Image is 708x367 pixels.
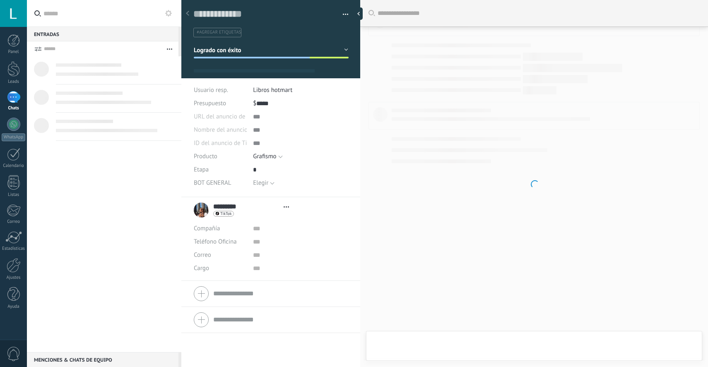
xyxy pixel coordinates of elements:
div: URL del anuncio de TikTok [194,110,247,123]
div: Leads [2,79,26,85]
span: Usuario resp. [194,86,228,94]
span: Cargo [194,265,209,271]
div: Nombre del anuncio de TikTok [194,123,247,137]
span: Grafismo [253,152,276,160]
span: Correo [194,251,211,259]
span: Libros hotmart [253,86,292,94]
button: Elegir [253,176,275,190]
span: ID del anuncio de TikTok [194,140,259,146]
div: Correo [2,219,26,225]
div: Cargo [194,262,247,275]
span: Teléfono Oficina [194,238,237,246]
div: Ayuda [2,304,26,309]
div: Listas [2,192,26,198]
div: Usuario resp. [194,84,247,97]
span: BOT GENERAL [194,180,231,186]
div: Estadísticas [2,246,26,251]
div: Presupuesto [194,97,247,110]
span: #agregar etiquetas [197,29,241,35]
div: Entradas [27,27,178,41]
div: Etapa [194,163,247,176]
div: BOT GENERAL [194,176,247,190]
span: Presupuesto [194,99,226,107]
div: Calendario [2,163,26,169]
div: Compañía [194,222,247,235]
div: WhatsApp [2,133,25,141]
div: Menciones & Chats de equipo [27,352,178,367]
div: Chats [2,106,26,111]
span: Nombre del anuncio de TikTok [194,127,274,133]
div: Ajustes [2,275,26,280]
button: Grafismo [253,150,282,163]
span: URL del anuncio de TikTok [194,113,264,120]
div: $ [253,97,348,110]
button: Correo [194,249,211,262]
span: TikTok [220,212,231,216]
button: Teléfono Oficina [194,235,237,249]
div: Ocultar [354,7,363,20]
div: Producto [194,150,247,163]
span: Elegir [253,179,268,187]
div: ID del anuncio de TikTok [194,137,247,150]
div: Panel [2,49,26,55]
span: Etapa [194,167,209,173]
span: Producto [194,153,217,159]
